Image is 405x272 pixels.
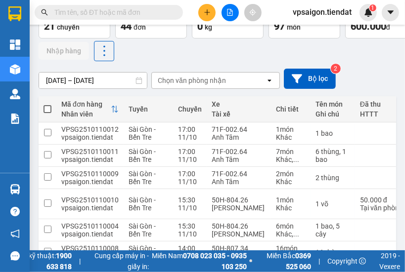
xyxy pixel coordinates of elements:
[178,196,202,204] div: 15:30
[276,105,306,113] div: Chi tiết
[212,148,266,155] div: 71F-002.64
[360,196,405,204] div: 50.000 đ
[61,110,111,118] div: Nhân viên
[61,133,119,141] div: vpsaigon.tiendat
[10,114,20,124] img: solution-icon
[315,222,350,238] div: 1 bao, 5 cây
[178,105,202,113] div: Chuyến
[129,105,168,113] div: Tuyến
[129,148,156,163] span: Sài Gòn - Bến Tre
[44,20,55,32] span: 21
[57,23,80,31] span: chuyến
[318,256,320,267] span: |
[10,251,20,261] span: message
[222,4,239,21] button: file-add
[61,155,119,163] div: vpsaigon.tiendat
[178,178,202,186] div: 11/10
[360,204,405,212] div: Tại văn phòng
[39,73,147,88] input: Select a date range.
[178,125,202,133] div: 17:00
[61,244,119,252] div: VPSG2510110008
[315,174,350,182] div: 2 thùng
[212,125,266,133] div: 71F-002.64
[276,196,306,204] div: 1 món
[212,222,266,230] div: 50H-804.26
[129,222,156,238] span: Sài Gòn - Bến Tre
[212,244,266,252] div: 50H-807.34
[315,248,350,256] div: 16 thùng
[129,196,156,212] span: Sài Gòn - Bến Tre
[315,129,350,137] div: 1 bao
[178,230,202,238] div: 11/10
[276,244,306,252] div: 16 món
[129,125,156,141] span: Sài Gòn - Bến Tre
[315,110,350,118] div: Ghi chú
[158,76,226,85] div: Chọn văn phòng nhận
[212,110,266,118] div: Tài xế
[276,170,306,178] div: 2 món
[204,9,211,16] span: plus
[88,250,149,272] span: Cung cấp máy in - giấy in:
[178,244,202,252] div: 14:00
[284,69,336,89] button: Bộ lọc
[212,100,266,108] div: Xe
[61,100,111,108] div: Mã đơn hàng
[293,155,299,163] span: ...
[39,42,89,60] button: Nhập hàng
[386,23,390,31] span: đ
[266,77,273,84] svg: open
[371,4,374,11] span: 1
[369,4,376,11] sup: 1
[212,178,266,186] div: Anh Tâm
[249,9,256,16] span: aim
[276,204,306,212] div: Khác
[61,125,119,133] div: VPSG2510110012
[10,89,20,99] img: warehouse-icon
[54,7,171,18] input: Tìm tên, số ĐT hoặc mã đơn
[315,200,350,208] div: 1 võ
[178,204,202,212] div: 11/10
[315,100,350,108] div: Tên món
[293,230,299,238] span: ...
[276,125,306,133] div: 1 món
[286,252,311,271] strong: 0369 525 060
[212,133,266,141] div: Anh Tâm
[178,155,202,163] div: 11/10
[276,230,306,238] div: Khác, Khác
[10,184,20,194] img: warehouse-icon
[61,170,119,178] div: VPSG2510110009
[315,148,350,163] div: 6 thùng, 1 bao
[129,244,156,260] span: Sài Gòn - Bến Tre
[10,207,20,216] span: question-circle
[351,20,386,32] span: 600.000
[61,204,119,212] div: vpsaigon.tiendat
[212,196,266,204] div: 50H-804.26
[276,178,306,186] div: Khác
[285,6,360,18] span: vpsaigon.tiendat
[61,230,119,238] div: vpsaigon.tiendat
[61,222,119,230] div: VPSG2510110004
[276,222,306,230] div: 6 món
[178,133,202,141] div: 11/10
[79,256,81,267] span: |
[10,64,20,75] img: warehouse-icon
[61,178,119,186] div: vpsaigon.tiendat
[276,155,306,163] div: Khác, Khác
[212,230,266,238] div: [PERSON_NAME]
[244,4,262,21] button: aim
[129,170,156,186] span: Sài Gòn - Bến Tre
[360,100,397,108] div: Đã thu
[10,229,20,238] span: notification
[41,9,48,16] span: search
[8,6,21,21] img: logo-vxr
[212,155,266,163] div: Anh Tâm
[382,4,399,21] button: caret-down
[61,196,119,204] div: VPSG2510110010
[364,8,373,17] img: icon-new-feature
[249,259,252,263] span: ⚪️
[360,110,397,118] div: HTTT
[178,222,202,230] div: 15:30
[61,148,119,155] div: VPSG2510110011
[197,20,203,32] span: 0
[121,20,132,32] span: 44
